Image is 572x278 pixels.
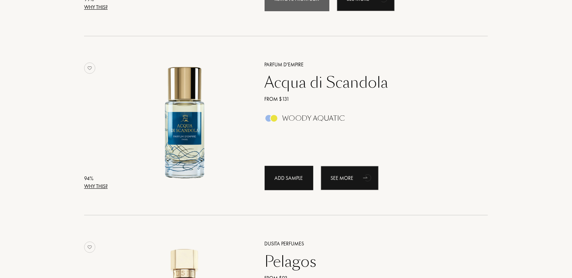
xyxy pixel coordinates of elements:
font: Pelagos [265,251,317,272]
div: animation [360,170,375,185]
img: no_like_p.png [84,242,95,253]
a: Woody Aquatic [259,117,477,124]
font: Add sample [275,175,303,181]
a: Dusita Perfumes [259,240,477,248]
font: Parfum d'Empire [265,61,304,68]
font: 94 [84,175,90,182]
a: From $131 [259,95,477,103]
a: Pelagos [259,253,477,271]
font: Dusita Perfumes [265,240,304,247]
font: Woody Aquatic [283,114,345,123]
font: Why this? [84,4,108,10]
font: Acqua di Scandola [265,72,388,93]
a: Acqua di Scandola [259,73,477,91]
font: See more [331,175,354,181]
a: Parfum d'Empire [259,61,477,69]
img: no_like_p.png [84,63,95,74]
font: From $131 [265,96,290,102]
a: Acqua di Scandola Parfum d'Empire [123,51,253,199]
a: See moreanimation [321,166,379,190]
img: Acqua di Scandola Parfum d'Empire [123,60,247,184]
font: % [90,175,93,182]
font: Why this? [84,183,108,190]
